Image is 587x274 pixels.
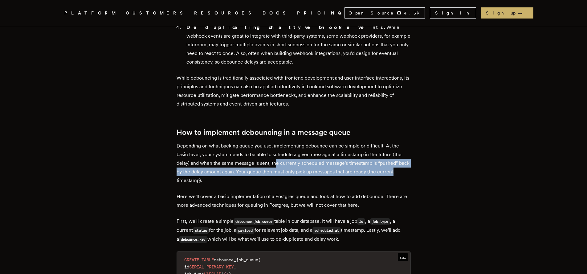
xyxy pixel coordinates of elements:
span: debounce_job_queue [214,257,258,262]
code: payload [236,227,255,234]
span: → [518,10,528,16]
a: DOCS [263,9,290,17]
a: Sign In [430,7,476,19]
span: Open Source [349,10,394,16]
code: debounce_key [179,236,207,243]
code: scheduled_at [312,227,341,234]
code: status [193,227,209,234]
span: CREATE [184,257,199,262]
span: sql [398,253,408,261]
span: , [234,264,236,269]
code: job_type [370,218,390,225]
li: While webhook events are great to integrate with third-party systems, some webhook providers, for... [185,23,411,66]
p: Here we'll cover a basic implementation of a Postgres queue and look at how to add debounce. Ther... [177,192,411,210]
span: KEY [226,264,234,269]
span: 4.3 K [404,10,423,16]
p: First, we'll create a simple table in our database. It will have a job , a , a current for the jo... [177,217,411,244]
span: PRIMARY [206,264,224,269]
p: Depending on what backing queue you use, implementing debounce can be simple or difficult. At the... [177,142,411,185]
a: Sign up [481,7,533,19]
h2: How to implement debouncing in a message queue [177,128,411,137]
span: SERIAL [189,264,204,269]
button: PLATFORM [64,9,118,17]
span: ( [258,257,261,262]
span: TABLE [202,257,214,262]
code: id [357,218,365,225]
strong: Deduplicating chatty webhook events. [186,24,386,30]
code: debounce_job_queue [234,218,275,225]
a: CUSTOMERS [126,9,187,17]
button: RESOURCES [194,9,255,17]
p: While debouncing is traditionally associated with frontend development and user interface interac... [177,74,411,108]
a: PRICING [297,9,344,17]
span: id [184,264,189,269]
